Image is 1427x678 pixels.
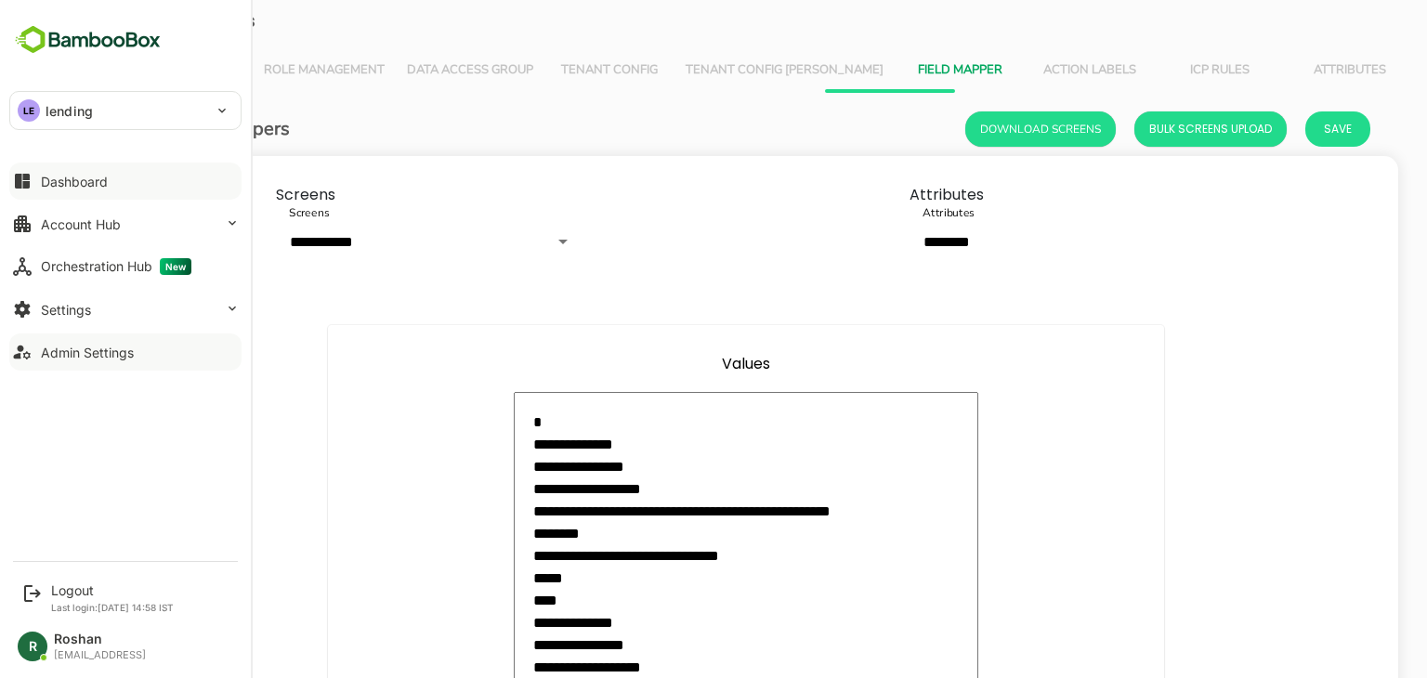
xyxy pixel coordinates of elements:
[54,632,146,647] div: Roshan
[9,163,242,200] button: Dashboard
[900,111,1051,147] button: Download Screens
[51,602,174,613] p: Last login: [DATE] 14:58 IST
[38,114,225,144] h6: Tenant Label Mappers
[9,205,242,242] button: Account Hub
[342,63,468,78] span: Data Access Group
[41,345,134,360] div: Admin Settings
[841,63,949,78] span: Field Mapper
[9,22,166,58] img: BambooboxFullLogoMark.5f36c76dfaba33ec1ec1367b70bb1252.svg
[56,63,177,78] span: User Management
[45,48,1317,93] div: Vertical tabs example
[199,63,320,78] span: Role Management
[1101,63,1209,78] span: ICP Rules
[10,92,241,129] div: LElending
[18,632,47,661] div: R
[54,649,146,661] div: [EMAIL_ADDRESS]
[41,302,91,318] div: Settings
[51,582,174,598] div: Logout
[858,205,910,221] label: Attributes
[18,99,40,122] div: LE
[9,248,242,285] button: Orchestration HubNew
[844,184,1151,206] label: Attributes
[9,291,242,328] button: Settings
[657,353,705,375] label: Values
[224,205,265,221] label: Screens
[41,258,191,275] div: Orchestration Hub
[971,63,1079,78] span: Action Labels
[46,101,93,121] p: lending
[1231,63,1339,78] span: Attributes
[160,258,191,275] span: New
[621,63,818,78] span: Tenant Config [PERSON_NAME]
[485,228,511,254] button: Open
[41,216,121,232] div: Account Hub
[211,184,517,206] label: Screens
[41,174,108,189] div: Dashboard
[9,333,242,371] button: Admin Settings
[491,63,598,78] span: Tenant Config
[1084,117,1207,141] span: Bulk Screens Upload
[1069,111,1222,147] button: Bulk Screens Upload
